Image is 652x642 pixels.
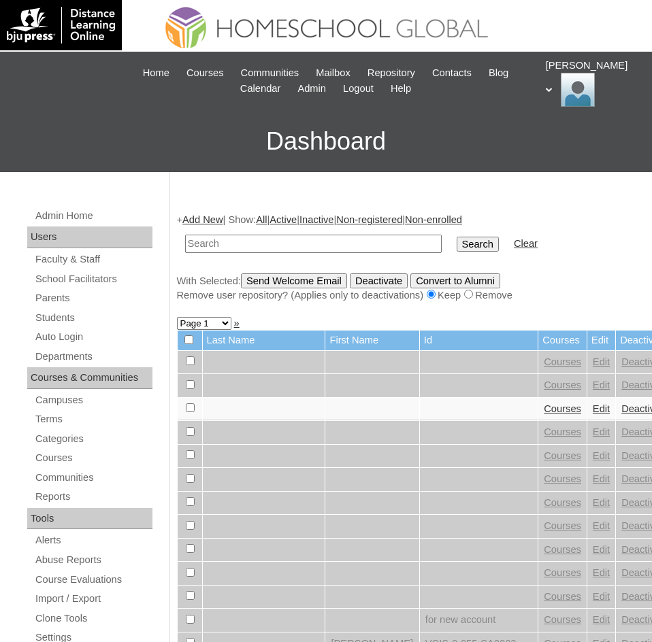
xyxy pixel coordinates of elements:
[544,473,581,484] a: Courses
[34,290,152,307] a: Parents
[384,81,418,97] a: Help
[234,65,306,81] a: Communities
[544,379,581,390] a: Courses
[593,567,610,578] a: Edit
[593,497,610,508] a: Edit
[593,614,610,625] a: Edit
[180,65,231,81] a: Courses
[544,426,581,437] a: Courses
[143,65,169,81] span: Home
[234,318,240,328] a: »
[546,58,638,107] div: [PERSON_NAME]
[34,251,152,268] a: Faculty & Staff
[299,214,334,225] a: Inactive
[27,367,152,389] div: Courses & Communities
[34,532,152,549] a: Alerts
[593,356,610,367] a: Edit
[240,81,280,97] span: Calendar
[177,273,639,303] div: With Selected:
[34,411,152,428] a: Terms
[410,273,500,288] input: Convert to Alumni
[233,81,287,97] a: Calendar
[34,207,152,224] a: Admin Home
[256,214,267,225] a: All
[34,430,152,447] a: Categories
[561,73,595,107] img: Ariane Ebuen
[34,469,152,486] a: Communities
[336,214,402,225] a: Non-registered
[34,450,152,467] a: Courses
[27,508,152,530] div: Tools
[291,81,333,97] a: Admin
[544,614,581,625] a: Courses
[544,520,581,531] a: Courses
[177,288,639,303] div: Remove user repository? (Applies only to deactivations) Keep Remove
[593,403,610,414] a: Edit
[593,473,610,484] a: Edit
[316,65,351,81] span: Mailbox
[432,65,472,81] span: Contacts
[343,81,374,97] span: Logout
[420,331,538,350] td: Id
[457,237,499,252] input: Search
[325,331,419,350] td: First Name
[34,571,152,588] a: Course Evaluations
[425,65,478,81] a: Contacts
[34,348,152,365] a: Departments
[350,273,408,288] input: Deactivate
[182,214,223,225] a: Add New
[34,488,152,505] a: Reports
[593,426,610,437] a: Edit
[593,450,610,461] a: Edit
[544,591,581,602] a: Courses
[27,226,152,248] div: Users
[136,65,176,81] a: Home
[177,213,639,303] div: + | Show: | | | |
[482,65,515,81] a: Blog
[587,331,615,350] td: Edit
[538,331,587,350] td: Courses
[34,610,152,627] a: Clone Tools
[391,81,411,97] span: Help
[7,111,645,172] h3: Dashboard
[297,81,326,97] span: Admin
[593,544,610,555] a: Edit
[544,403,581,414] a: Courses
[34,328,152,345] a: Auto Login
[405,214,462,225] a: Non-enrolled
[593,520,610,531] a: Edit
[34,392,152,409] a: Campuses
[593,379,610,390] a: Edit
[593,591,610,602] a: Edit
[309,65,357,81] a: Mailbox
[185,235,442,253] input: Search
[203,331,325,350] td: Last Name
[336,81,380,97] a: Logout
[34,552,152,569] a: Abuse Reports
[489,65,508,81] span: Blog
[241,273,347,288] input: Send Welcome Email
[368,65,415,81] span: Repository
[544,497,581,508] a: Courses
[544,544,581,555] a: Courses
[514,238,538,249] a: Clear
[420,609,538,632] td: for new account
[34,590,152,607] a: Import / Export
[186,65,224,81] span: Courses
[361,65,422,81] a: Repository
[544,567,581,578] a: Courses
[544,356,581,367] a: Courses
[34,271,152,288] a: School Facilitators
[241,65,299,81] span: Communities
[270,214,297,225] a: Active
[7,7,115,44] img: logo-white.png
[544,450,581,461] a: Courses
[34,309,152,326] a: Students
